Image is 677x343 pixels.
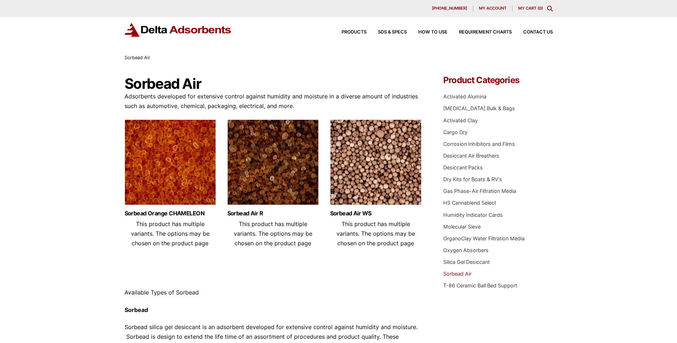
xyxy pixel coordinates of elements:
[443,117,478,123] a: Activated Clay
[479,6,506,10] span: My account
[443,235,525,241] a: OrganoClay Water Filtration Media
[459,30,512,35] span: Requirement Charts
[234,220,312,247] span: This product has multiple variants. The options may be chosen on the product page
[443,164,483,170] a: Desiccant Packs
[407,30,448,35] a: How to Use
[367,30,407,35] a: SDS & SPECS
[443,247,489,253] a: Oxygen Absorbers
[539,6,541,11] span: 0
[443,176,502,182] a: Dry Kits for Boats & RV's
[443,105,515,111] a: [MEDICAL_DATA] Bulk & Bags
[443,93,486,99] a: Activated Alumina
[125,55,150,60] span: Sorbead Air
[547,6,553,11] div: Toggle Modal Content
[443,129,468,135] a: Cargo Dry
[443,259,490,265] a: Silica Gel Desiccant
[443,212,503,218] a: Humidity Indicator Cards
[523,30,553,35] span: Contact Us
[131,220,209,247] span: This product has multiple variants. The options may be chosen on the product page
[125,210,216,216] a: Sorbead Orange CHAMELEON
[443,141,515,147] a: Corrosion Inhibitors and Films
[443,282,517,288] a: T-86 Ceramic Ball Bed Support
[125,306,148,313] strong: Sorbead
[512,30,553,35] a: Contact Us
[426,6,473,11] a: [PHONE_NUMBER]
[443,153,499,159] a: Desiccant Air Breathers
[125,288,422,297] p: Available Types of Sorbead
[330,210,421,216] a: Sorbead Air WS
[125,23,232,37] img: Delta Adsorbents
[443,224,481,230] a: Molecular Sieve
[227,210,319,216] a: Sorbead Air R
[418,30,448,35] span: How to Use
[125,76,422,92] h1: Sorbead Air
[337,220,415,247] span: This product has multiple variants. The options may be chosen on the product page
[443,188,516,194] a: Gas Phase-Air Filtration Media
[432,6,467,10] span: [PHONE_NUMBER]
[473,6,512,11] a: My account
[448,30,512,35] a: Requirement Charts
[125,92,422,111] p: Adsorbents developed for extensive control against humidity and moisture in a diverse amount of i...
[342,30,367,35] span: Products
[443,76,552,85] h4: Product Categories
[330,30,367,35] a: Products
[378,30,407,35] span: SDS & SPECS
[443,271,471,277] a: Sorbead Air
[443,200,496,206] a: HS Cannablend Select
[518,6,543,11] a: My Cart (0)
